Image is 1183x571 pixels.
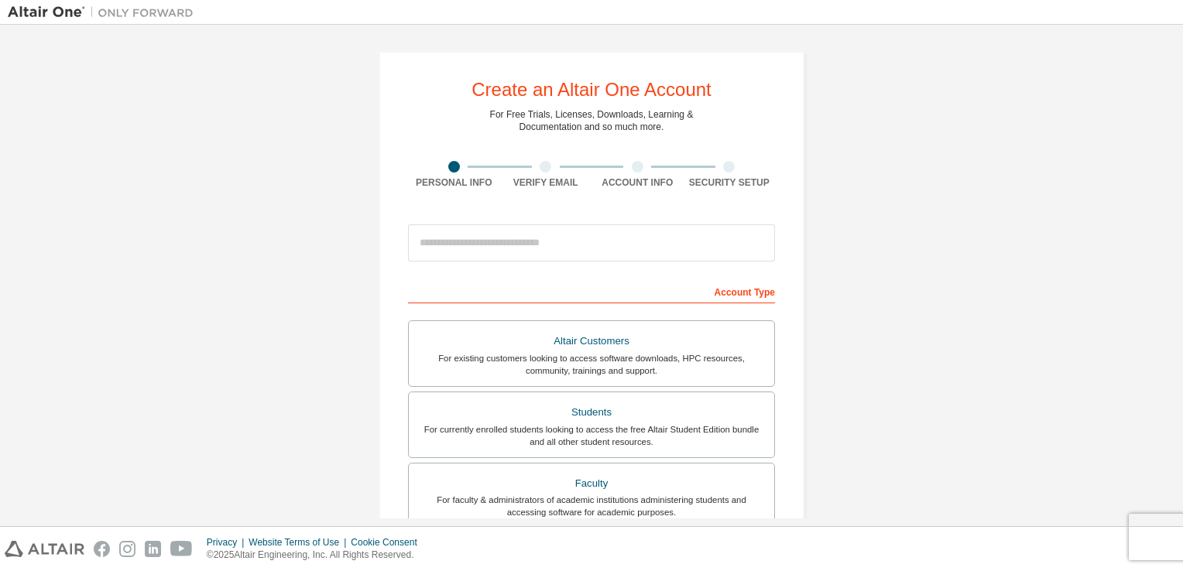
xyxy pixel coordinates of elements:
[684,176,776,189] div: Security Setup
[418,423,765,448] div: For currently enrolled students looking to access the free Altair Student Edition bundle and all ...
[408,176,500,189] div: Personal Info
[471,80,712,99] div: Create an Altair One Account
[119,541,135,557] img: instagram.svg
[8,5,201,20] img: Altair One
[5,541,84,557] img: altair_logo.svg
[490,108,694,133] div: For Free Trials, Licenses, Downloads, Learning & Documentation and so much more.
[500,176,592,189] div: Verify Email
[94,541,110,557] img: facebook.svg
[207,549,427,562] p: © 2025 Altair Engineering, Inc. All Rights Reserved.
[418,402,765,423] div: Students
[145,541,161,557] img: linkedin.svg
[418,330,765,352] div: Altair Customers
[418,352,765,377] div: For existing customers looking to access software downloads, HPC resources, community, trainings ...
[591,176,684,189] div: Account Info
[408,279,775,303] div: Account Type
[249,536,351,549] div: Website Terms of Use
[418,473,765,494] div: Faculty
[207,536,249,549] div: Privacy
[351,536,426,549] div: Cookie Consent
[170,541,193,557] img: youtube.svg
[418,494,765,518] div: For faculty & administrators of academic institutions administering students and accessing softwa...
